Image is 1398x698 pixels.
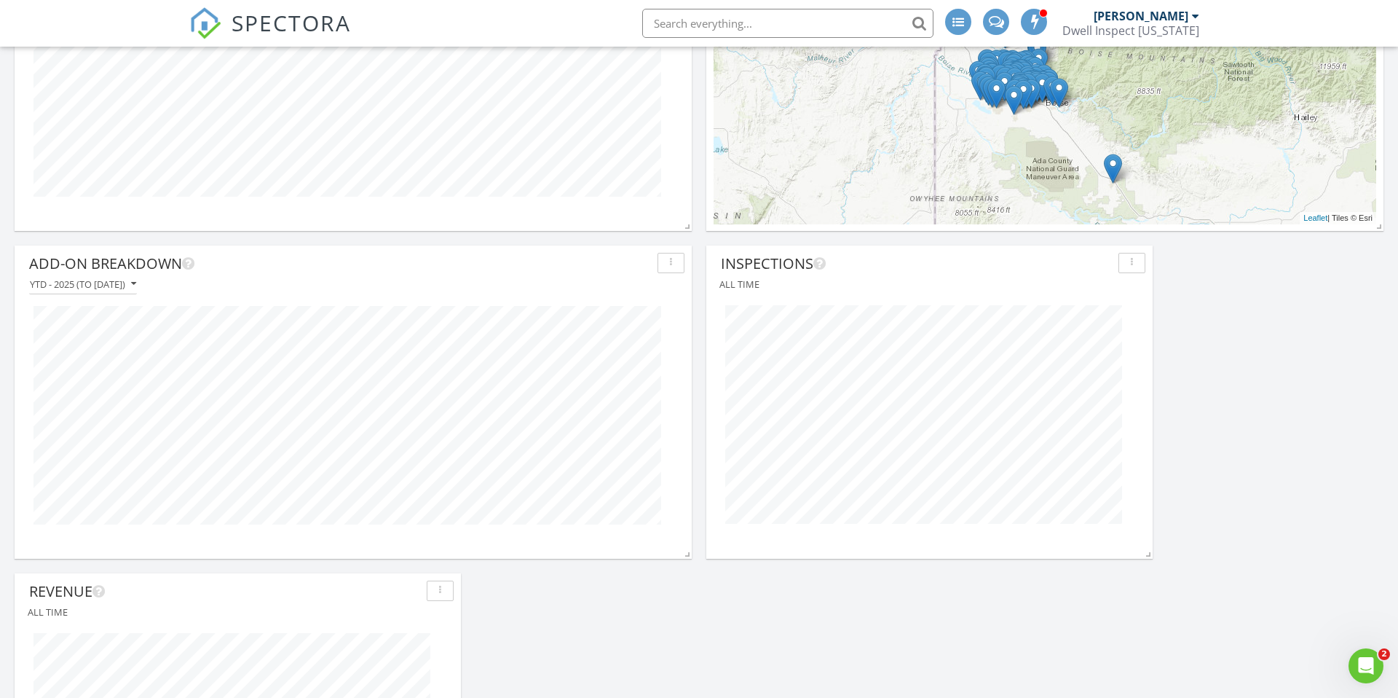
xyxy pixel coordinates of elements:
[1062,23,1199,38] div: Dwell Inspect Idaho
[1348,648,1383,683] iframe: Intercom live chat
[1300,212,1376,224] div: | Tiles © Esri
[1094,9,1188,23] div: [PERSON_NAME]
[189,7,221,39] img: The Best Home Inspection Software - Spectora
[189,20,351,50] a: SPECTORA
[29,581,421,603] div: Revenue
[232,7,351,38] span: SPECTORA
[1303,213,1327,222] a: Leaflet
[1378,648,1390,660] span: 2
[29,275,137,294] button: YTD - 2025 (to [DATE])
[29,253,652,275] div: Add-On Breakdown
[721,253,1113,275] div: Inspections
[642,9,933,38] input: Search everything...
[30,279,136,289] div: YTD - 2025 (to [DATE])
